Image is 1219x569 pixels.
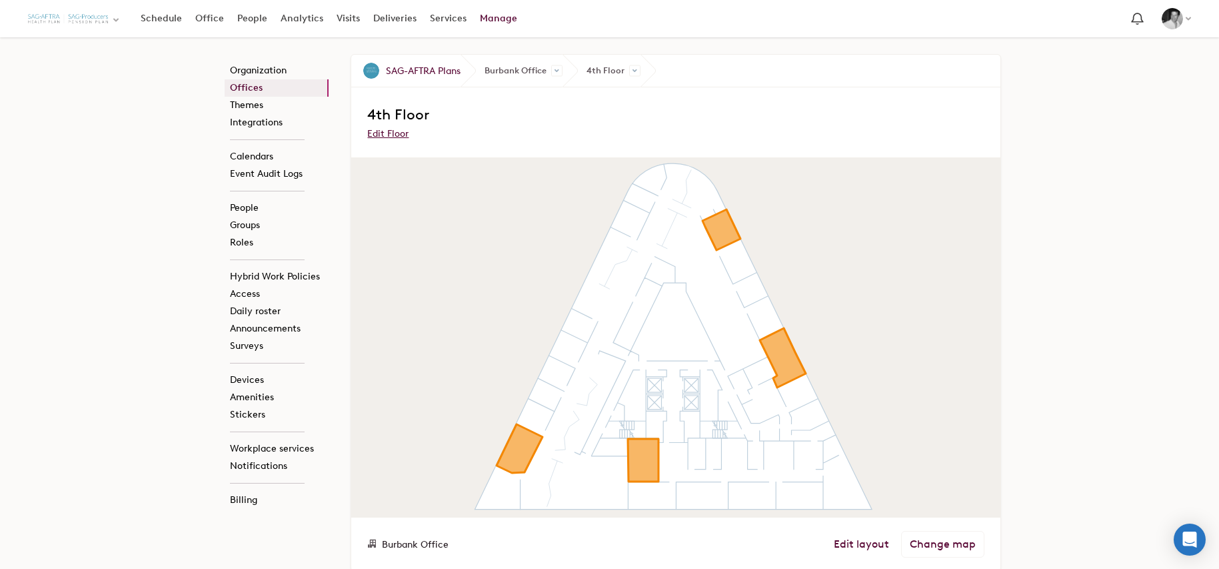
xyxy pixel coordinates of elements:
[330,7,367,31] a: Visits
[225,440,329,458] a: Workplace services
[367,7,423,31] a: Deliveries
[382,539,449,550] span: Burbank Office
[134,7,189,31] a: Schedule
[231,7,274,31] a: People
[225,372,329,389] a: Devices
[1155,5,1198,33] button: Joe Ramos
[225,268,329,286] a: Hybrid Work Policies
[225,97,329,114] a: Themes
[225,62,329,79] a: Organization
[225,286,329,303] a: Access
[1174,524,1206,556] div: Open Intercom Messenger
[225,148,329,165] a: Calendars
[1125,7,1150,31] a: Notification bell navigates to notifications page
[274,7,330,31] a: Analytics
[1128,10,1146,28] span: Notification bell navigates to notifications page
[189,7,231,31] a: Office
[225,165,329,183] a: Event Audit Logs
[834,538,889,551] a: Edit layout
[1162,8,1183,29] img: Joe Ramos
[225,114,329,131] a: Integrations
[423,7,473,31] a: Services
[225,458,329,475] a: Notifications
[901,531,984,558] a: Change map
[473,7,524,31] a: Manage
[225,406,329,424] a: Stickers
[225,338,329,355] a: Surveys
[225,79,329,97] a: Offices
[563,55,640,87] span: 4th Floor
[21,4,127,34] button: Select an organization - SAG-AFTRA Plans currently selected
[225,217,329,234] a: Groups
[225,303,329,320] a: Daily roster
[363,63,379,79] img: SAG-AFTRA Plans
[367,105,429,123] span: 4th Floor
[367,128,409,139] a: Edit Floor
[351,55,461,87] a: SAG-AFTRA Plans SAG-AFTRA Plans
[225,199,329,217] a: People
[461,55,563,87] span: Burbank Office
[225,320,329,338] a: Announcements
[225,389,329,406] a: Amenities
[225,234,329,251] a: Roles
[386,64,461,78] span: SAG-AFTRA Plans
[225,492,329,509] a: Billing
